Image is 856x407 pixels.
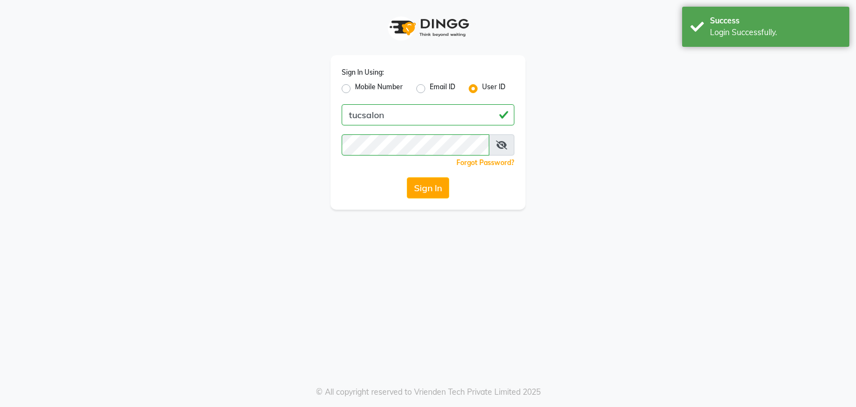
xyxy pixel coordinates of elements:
div: Login Successfully. [710,27,841,38]
input: Username [342,104,514,125]
label: User ID [482,82,505,95]
button: Sign In [407,177,449,198]
label: Email ID [430,82,455,95]
img: logo1.svg [383,11,473,44]
a: Forgot Password? [456,158,514,167]
label: Sign In Using: [342,67,384,77]
label: Mobile Number [355,82,403,95]
input: Username [342,134,489,156]
div: Success [710,15,841,27]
